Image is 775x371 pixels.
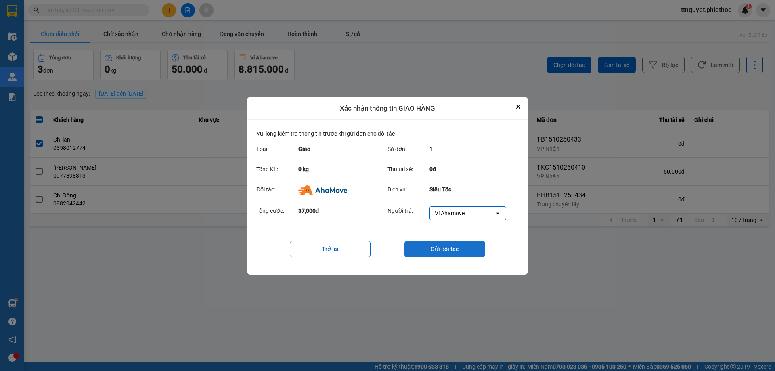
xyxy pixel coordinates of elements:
button: Gửi đối tác [404,241,485,257]
div: Giao [298,145,380,153]
img: Ahamove [298,185,347,195]
div: 0 kg [298,165,380,174]
div: Tổng cước: [256,206,298,220]
button: Trở lại [290,241,371,257]
div: Người trả: [387,206,429,220]
div: 37,000đ [298,206,380,220]
div: Dịch vụ: [387,185,429,195]
div: 1 [429,145,511,153]
div: Xác nhận thông tin GIAO HÀNG [247,97,528,120]
div: Thu tài xế: [387,165,429,174]
div: Siêu Tốc [429,185,511,195]
div: Đối tác: [256,185,298,195]
button: Close [513,102,523,111]
div: Số đơn: [387,145,429,153]
div: Loại: [256,145,298,153]
div: 0đ [429,165,511,174]
div: Tổng KL: [256,165,298,174]
div: Vui lòng kiểm tra thông tin trước khi gửi đơn cho đối tác [256,129,519,141]
svg: open [494,210,501,216]
div: dialog [247,97,528,275]
div: Ví Ahamove [435,209,465,217]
